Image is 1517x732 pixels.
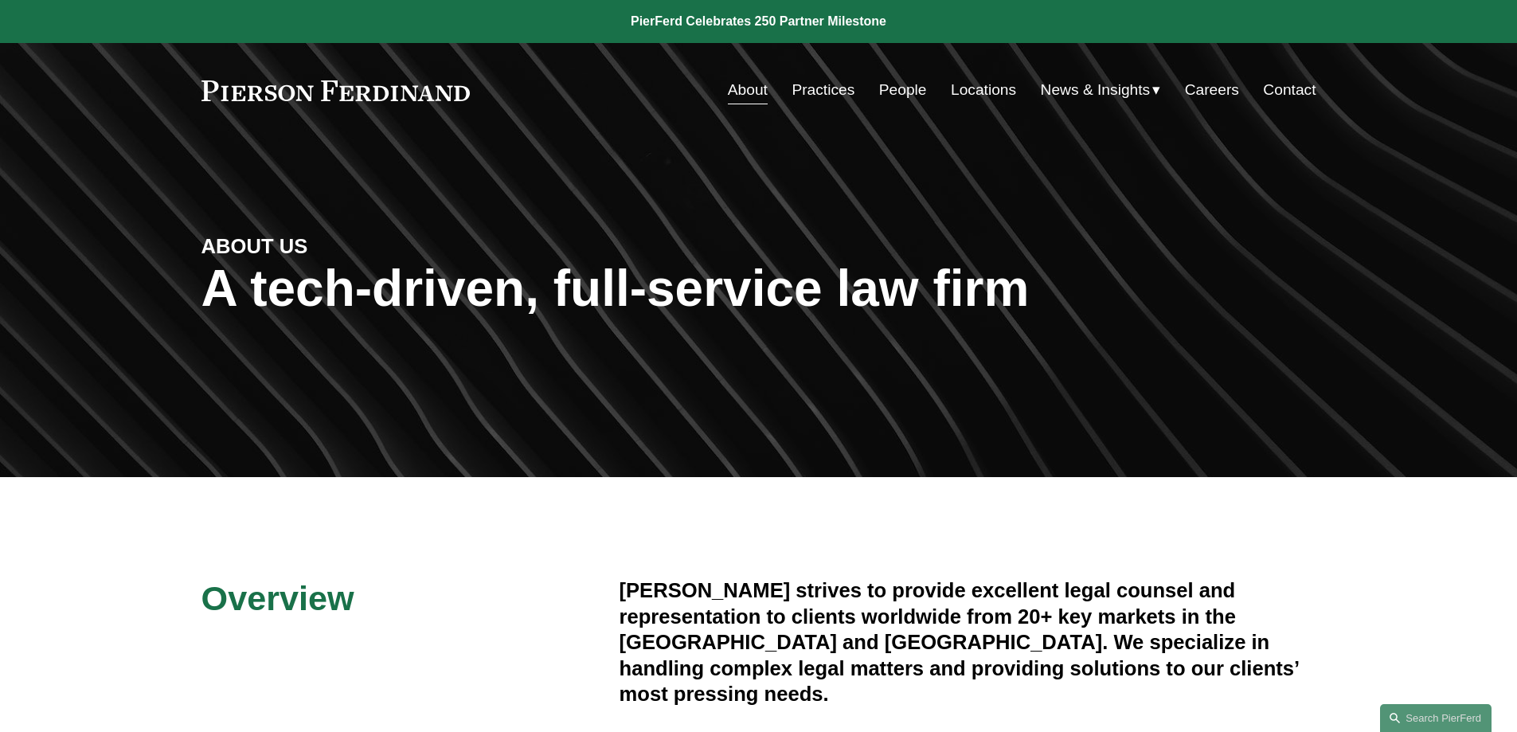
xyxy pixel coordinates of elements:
[1041,75,1161,105] a: folder dropdown
[1041,76,1151,104] span: News & Insights
[1380,704,1492,732] a: Search this site
[620,577,1316,707] h4: [PERSON_NAME] strives to provide excellent legal counsel and representation to clients worldwide ...
[879,75,927,105] a: People
[792,75,854,105] a: Practices
[951,75,1016,105] a: Locations
[1185,75,1239,105] a: Careers
[201,235,308,257] strong: ABOUT US
[1263,75,1316,105] a: Contact
[201,260,1316,318] h1: A tech-driven, full-service law firm
[201,579,354,617] span: Overview
[728,75,768,105] a: About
